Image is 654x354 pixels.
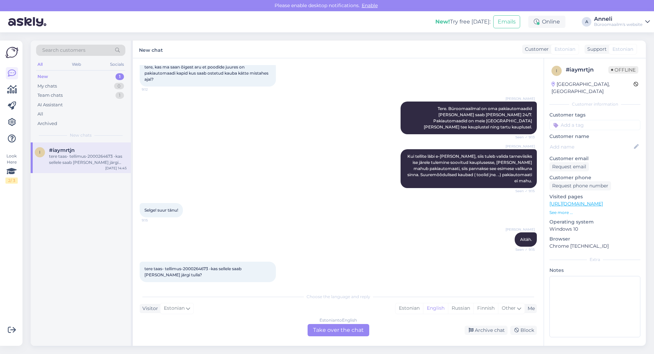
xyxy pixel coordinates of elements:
[105,166,127,171] div: [DATE] 14:45
[37,111,43,118] div: All
[37,73,48,80] div: New
[528,16,565,28] div: Online
[5,153,18,184] div: Look Here
[70,132,92,138] span: New chats
[505,227,535,232] span: [PERSON_NAME]
[502,305,516,311] span: Other
[37,92,63,99] div: Team chats
[585,46,607,53] div: Support
[549,162,589,171] div: Request email
[549,257,640,263] div: Extra
[164,305,185,312] span: Estonian
[555,46,575,53] span: Estonian
[37,120,57,127] div: Archived
[473,303,498,313] div: Finnish
[435,18,450,25] b: New!
[435,18,490,26] div: Try free [DATE]:
[549,226,640,233] p: Windows 10
[505,144,535,149] span: [PERSON_NAME]
[509,135,535,140] span: Seen ✓ 9:13
[608,66,638,74] span: Offline
[115,73,124,80] div: 1
[582,17,591,27] div: A
[594,22,642,27] div: Büroomaailm's website
[549,218,640,226] p: Operating system
[549,210,640,216] p: See more ...
[549,193,640,200] p: Visited pages
[5,178,18,184] div: 2 / 3
[144,266,243,277] span: tere taas- tellimus-2000264673 -kas sellele saab [PERSON_NAME] järgi tulla?
[423,303,448,313] div: English
[49,147,75,153] span: #iaymrtjn
[549,267,640,274] p: Notes
[549,133,640,140] p: Customer name
[49,153,127,166] div: tere taas- tellimus-2000264673 -kas sellele saab [PERSON_NAME] järgi tulla?
[550,143,633,151] input: Add name
[144,207,178,213] span: Selge! suur tänu!
[549,201,603,207] a: [URL][DOMAIN_NAME]
[139,45,163,54] label: New chat
[115,92,124,99] div: 1
[549,243,640,250] p: Chrome [TECHNICAL_ID]
[144,64,269,82] span: tere, kas ma saan õigest aru et poodide juures on pakiautomaadi kapid kus saab ostetud kauba kätt...
[505,96,535,101] span: [PERSON_NAME]
[71,60,82,69] div: Web
[525,305,535,312] div: Me
[142,282,167,288] span: 14:45
[594,16,642,22] div: Anneli
[509,247,535,252] span: Seen ✓ 9:15
[109,60,125,69] div: Socials
[142,218,167,223] span: 9:15
[395,303,423,313] div: Estonian
[407,154,533,183] span: Kui tellite läbi e-[PERSON_NAME], siis tuleb valida tarneviisiks ise järele tulemine soovitud kau...
[308,324,369,336] div: Take over the chat
[549,174,640,181] p: Customer phone
[549,181,611,190] div: Request phone number
[36,60,44,69] div: All
[612,46,633,53] span: Estonian
[520,237,532,242] span: Aitäh.
[140,305,158,312] div: Visitor
[42,47,85,54] span: Search customers
[493,15,520,28] button: Emails
[549,155,640,162] p: Customer email
[549,235,640,243] p: Browser
[465,326,508,335] div: Archive chat
[566,66,608,74] div: # iaymrtjn
[594,16,650,27] a: AnneliBüroomaailm's website
[37,102,63,108] div: AI Assistant
[522,46,549,53] div: Customer
[551,81,634,95] div: [GEOGRAPHIC_DATA], [GEOGRAPHIC_DATA]
[320,317,357,323] div: Estonian to English
[5,46,18,59] img: Askly Logo
[39,150,41,155] span: i
[37,83,57,90] div: My chats
[549,120,640,130] input: Add a tag
[142,87,167,92] span: 9:12
[509,188,535,194] span: Seen ✓ 9:15
[510,326,537,335] div: Block
[448,303,473,313] div: Russian
[424,106,533,129] span: Tere. Büroomaailmal on oma pakiautomaadid [PERSON_NAME] saab [PERSON_NAME] 24/7. Pakiautomaadid o...
[549,101,640,107] div: Customer information
[140,294,537,300] div: Choose the language and reply
[549,111,640,119] p: Customer tags
[556,68,557,73] span: i
[360,2,380,9] span: Enable
[114,83,124,90] div: 0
